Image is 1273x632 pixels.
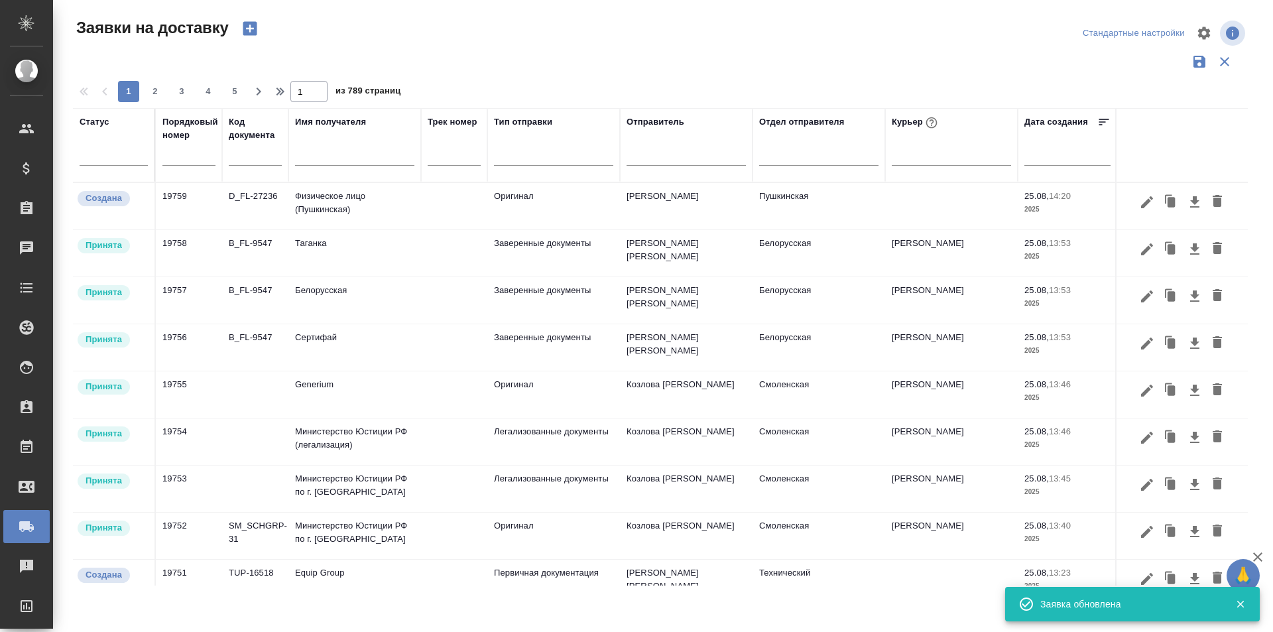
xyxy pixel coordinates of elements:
[86,568,122,582] p: Создана
[156,324,222,371] td: 19756
[1024,285,1049,295] p: 25.08,
[1024,344,1111,357] p: 2025
[1158,519,1183,544] button: Клонировать
[1024,191,1049,201] p: 25.08,
[222,277,288,324] td: B_FL-9547
[1024,474,1049,483] p: 25.08,
[1212,49,1237,74] button: Сбросить фильтры
[76,331,148,349] div: Курьер назначен
[156,418,222,465] td: 19754
[76,472,148,490] div: Курьер назначен
[156,371,222,418] td: 19755
[162,115,218,142] div: Порядковый номер
[335,83,400,102] span: из 789 страниц
[1136,378,1158,403] button: Редактировать
[288,183,421,229] td: Физическое лицо (Пушкинская)
[620,230,753,277] td: [PERSON_NAME] [PERSON_NAME]
[224,81,245,102] button: 5
[1183,378,1206,403] button: Скачать
[229,115,282,142] div: Код документа
[627,115,684,129] div: Отправитель
[288,371,421,418] td: Generium
[76,566,148,584] div: Новая заявка, еще не передана в работу
[156,230,222,277] td: 19758
[198,85,219,98] span: 4
[759,115,844,129] div: Отдел отправителя
[753,230,885,277] td: Белорусская
[1024,533,1111,546] p: 2025
[1183,519,1206,544] button: Скачать
[1183,284,1206,309] button: Скачать
[1024,238,1049,248] p: 25.08,
[1024,297,1111,310] p: 2025
[156,183,222,229] td: 19759
[86,239,122,252] p: Принята
[620,371,753,418] td: Козлова [PERSON_NAME]
[620,466,753,512] td: Козлова [PERSON_NAME]
[1024,115,1088,129] div: Дата создания
[1024,568,1049,578] p: 25.08,
[1206,519,1229,544] button: Удалить
[487,466,620,512] td: Легализованные документы
[156,560,222,606] td: 19751
[1024,521,1049,531] p: 25.08,
[145,85,166,98] span: 2
[1183,472,1206,497] button: Скачать
[1206,378,1229,403] button: Удалить
[1158,425,1183,450] button: Клонировать
[1136,237,1158,262] button: Редактировать
[1136,331,1158,356] button: Редактировать
[753,513,885,559] td: Смоленская
[1136,472,1158,497] button: Редактировать
[1024,203,1111,216] p: 2025
[923,114,940,131] button: При выборе курьера статус заявки автоматически поменяется на «Принята»
[288,513,421,559] td: Министерство Юстиции РФ по г. [GEOGRAPHIC_DATA]
[80,115,109,129] div: Статус
[1024,426,1049,436] p: 25.08,
[1136,425,1158,450] button: Редактировать
[86,427,122,440] p: Принята
[1188,17,1220,49] span: Настроить таблицу
[86,192,122,205] p: Создана
[1136,190,1158,215] button: Редактировать
[487,324,620,371] td: Заверенные документы
[620,183,753,229] td: [PERSON_NAME]
[1049,285,1071,295] p: 13:53
[620,277,753,324] td: [PERSON_NAME] [PERSON_NAME]
[885,277,1018,324] td: [PERSON_NAME]
[222,513,288,559] td: SM_SCHGRP-31
[1183,331,1206,356] button: Скачать
[1158,190,1183,215] button: Клонировать
[76,237,148,255] div: Курьер назначен
[145,81,166,102] button: 2
[295,115,366,129] div: Имя получателя
[171,81,192,102] button: 3
[76,378,148,396] div: Курьер назначен
[86,380,122,393] p: Принята
[288,230,421,277] td: Таганка
[1220,21,1248,46] span: Посмотреть информацию
[1136,566,1158,592] button: Редактировать
[1206,331,1229,356] button: Удалить
[86,286,122,299] p: Принята
[753,371,885,418] td: Смоленская
[222,560,288,606] td: TUP-16518
[1206,190,1229,215] button: Удалить
[156,466,222,512] td: 19753
[1136,284,1158,309] button: Редактировать
[222,324,288,371] td: B_FL-9547
[86,333,122,346] p: Принята
[1049,238,1071,248] p: 13:53
[620,513,753,559] td: Козлова [PERSON_NAME]
[171,85,192,98] span: 3
[620,560,753,606] td: [PERSON_NAME] [PERSON_NAME]
[288,277,421,324] td: Белорусская
[494,115,552,129] div: Тип отправки
[885,466,1018,512] td: [PERSON_NAME]
[1232,562,1254,590] span: 🙏
[86,474,122,487] p: Принята
[1049,474,1071,483] p: 13:45
[487,183,620,229] td: Оригинал
[1158,237,1183,262] button: Клонировать
[288,560,421,606] td: Equip Group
